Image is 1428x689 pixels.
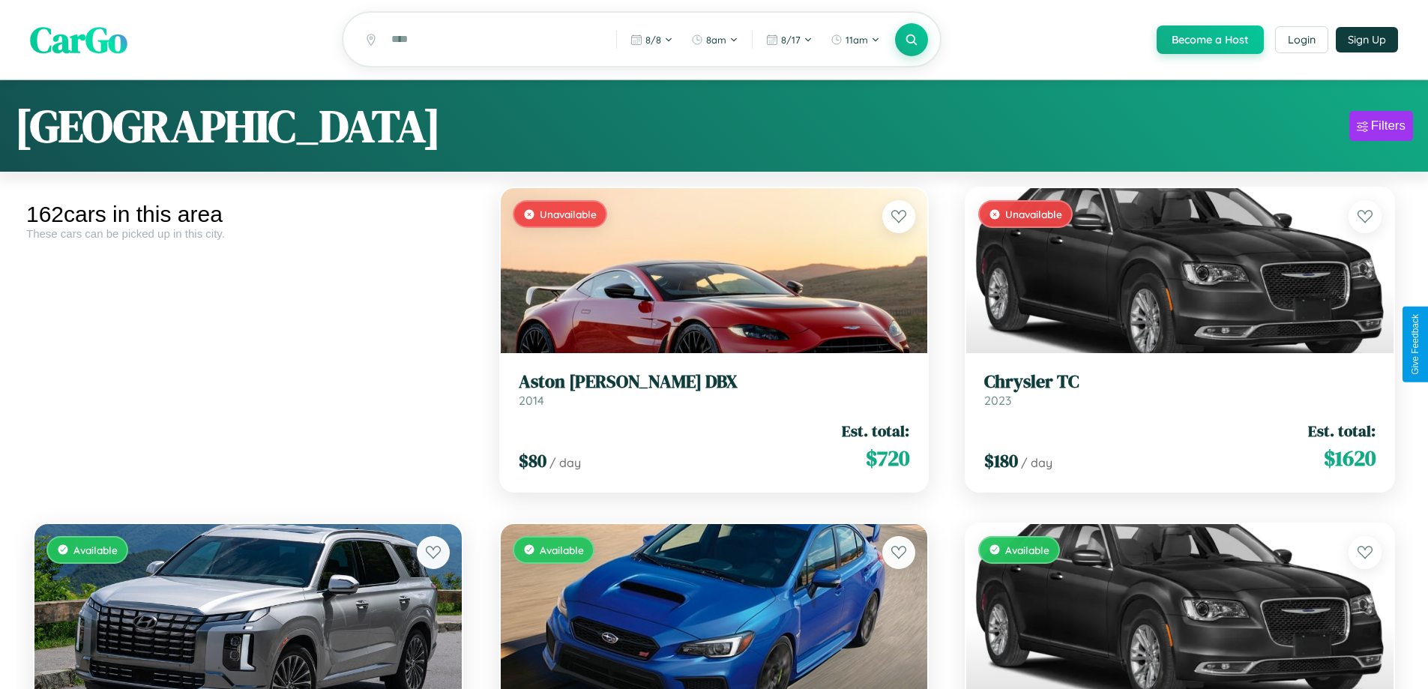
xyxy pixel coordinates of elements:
button: Sign Up [1336,27,1398,52]
button: Login [1275,26,1328,53]
span: $ 720 [866,443,909,473]
button: 8am [684,28,746,52]
span: 8am [706,34,726,46]
span: $ 180 [984,448,1018,473]
span: $ 1620 [1324,443,1376,473]
span: Est. total: [842,420,909,442]
a: Aston [PERSON_NAME] DBX2014 [519,371,910,408]
span: Unavailable [1005,208,1062,220]
span: Available [540,544,584,556]
span: $ 80 [519,448,546,473]
span: 11am [846,34,868,46]
button: Filters [1349,111,1413,141]
span: Est. total: [1308,420,1376,442]
span: / day [549,455,581,470]
span: 8 / 8 [645,34,661,46]
span: Unavailable [540,208,597,220]
span: 2023 [984,393,1011,408]
h3: Aston [PERSON_NAME] DBX [519,371,910,393]
span: 2014 [519,393,544,408]
span: / day [1021,455,1052,470]
h1: [GEOGRAPHIC_DATA] [15,95,441,157]
span: 8 / 17 [781,34,801,46]
button: 8/17 [759,28,820,52]
div: Give Feedback [1410,314,1421,375]
span: CarGo [30,15,127,64]
div: These cars can be picked up in this city. [26,227,470,240]
span: Available [73,544,118,556]
div: 162 cars in this area [26,202,470,227]
h3: Chrysler TC [984,371,1376,393]
div: Filters [1371,118,1406,133]
span: Available [1005,544,1049,556]
button: 8/8 [623,28,681,52]
a: Chrysler TC2023 [984,371,1376,408]
button: 11am [823,28,888,52]
button: Become a Host [1157,25,1264,54]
